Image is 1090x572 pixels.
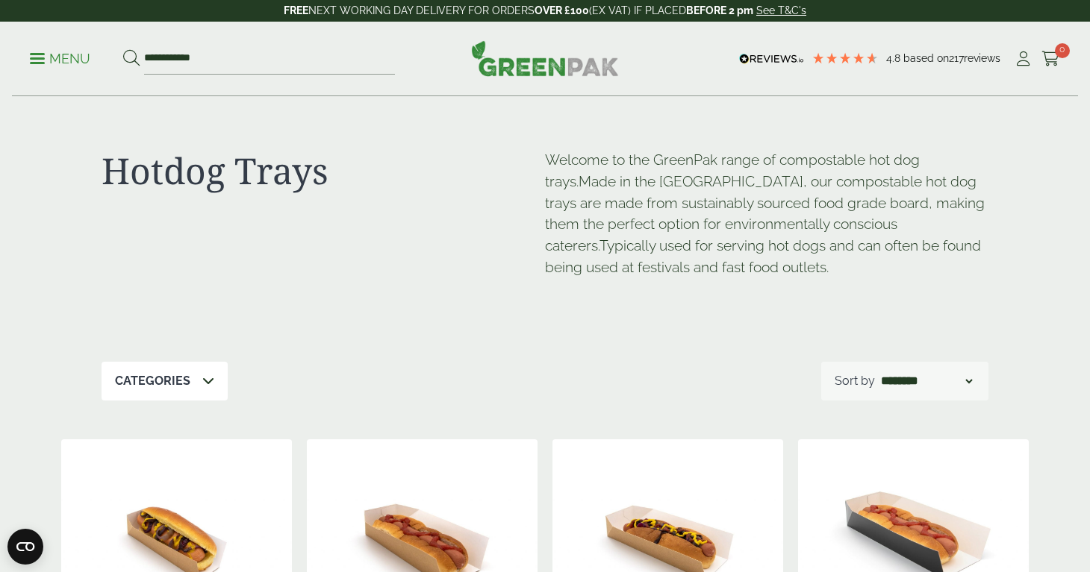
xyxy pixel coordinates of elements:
[964,52,1000,64] span: reviews
[903,52,949,64] span: Based on
[545,149,988,278] p: Made in the [GEOGRAPHIC_DATA], our compostable hot dog trays are made from sustainably sourced fo...
[30,50,90,68] p: Menu
[739,54,804,64] img: REVIEWS.io
[949,52,964,64] span: 217
[30,50,90,65] a: Menu
[471,40,619,76] img: GreenPak Supplies
[835,372,875,390] p: Sort by
[812,51,879,65] div: 4.77 Stars
[284,4,308,16] strong: FREE
[1055,43,1070,58] span: 0
[545,151,920,189] span: Welcome to the GreenPak range of compostable hot dog trays.
[686,4,753,16] strong: BEFORE 2 pm
[7,529,43,565] button: Open CMP widget
[1014,51,1033,66] i: My Account
[115,372,190,390] p: Categories
[886,52,903,64] span: 4.8
[1041,48,1060,70] a: 0
[756,4,806,16] a: See T&C's
[102,149,545,192] h1: Hotdog Trays
[1041,51,1060,66] i: Cart
[878,372,975,390] select: Shop order
[535,4,589,16] strong: OVER £100
[545,237,981,275] span: Typically used for serving hot dogs and can often be found being used at festivals and fast food ...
